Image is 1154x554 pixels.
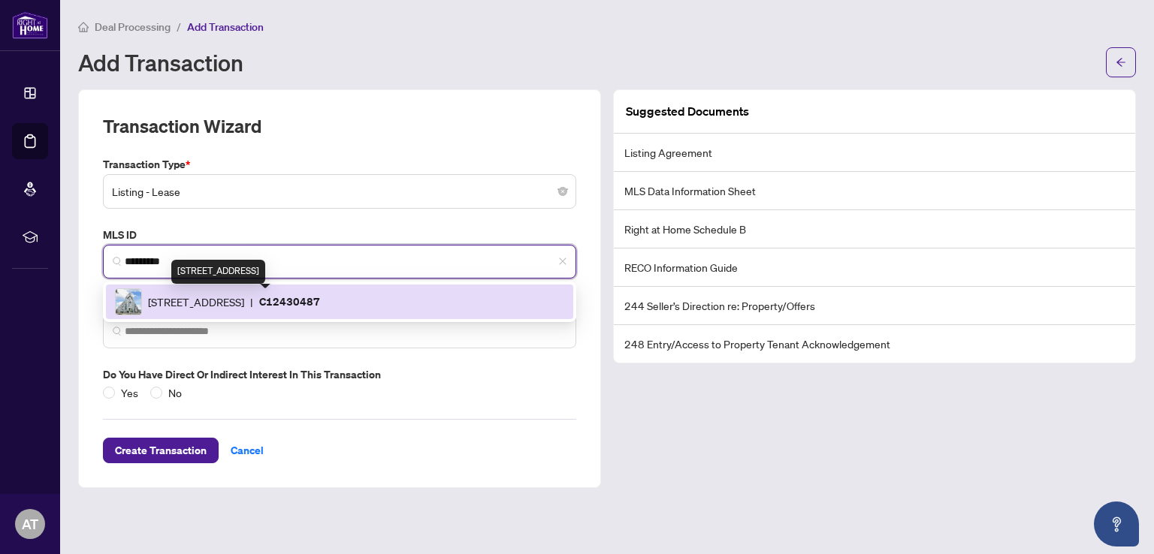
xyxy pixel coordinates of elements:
label: Do you have direct or indirect interest in this transaction [103,366,576,383]
li: Listing Agreement [614,134,1135,172]
span: arrow-left [1116,57,1126,68]
span: Create Transaction [115,438,207,462]
img: search_icon [113,327,122,336]
h2: Transaction Wizard [103,114,261,138]
div: [STREET_ADDRESS] [171,260,265,284]
article: Suggested Documents [626,102,749,121]
p: C12430487 [259,293,320,310]
li: 244 Seller’s Direction re: Property/Offers [614,287,1135,325]
img: search_icon [113,257,122,266]
li: / [177,18,181,35]
li: MLS Data Information Sheet [614,172,1135,210]
li: Right at Home Schedule B [614,210,1135,248]
span: [STREET_ADDRESS] [148,294,244,310]
span: Cancel [231,438,264,462]
span: home [78,22,89,32]
label: Transaction Type [103,156,576,173]
span: Listing - Lease [112,177,567,206]
button: Create Transaction [103,438,219,463]
span: AT [22,513,38,534]
span: No [162,384,188,401]
span: close [558,257,567,266]
span: | [250,294,253,310]
h1: Add Transaction [78,50,243,74]
span: close-circle [558,187,567,196]
button: Cancel [219,438,276,463]
li: 248 Entry/Access to Property Tenant Acknowledgement [614,325,1135,363]
span: Deal Processing [95,20,171,34]
img: IMG-C12430487_1.jpg [116,289,141,315]
button: Open asap [1094,501,1139,546]
label: MLS ID [103,227,576,243]
img: logo [12,11,48,39]
span: Yes [115,384,144,401]
li: RECO Information Guide [614,248,1135,287]
span: Add Transaction [187,20,264,34]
